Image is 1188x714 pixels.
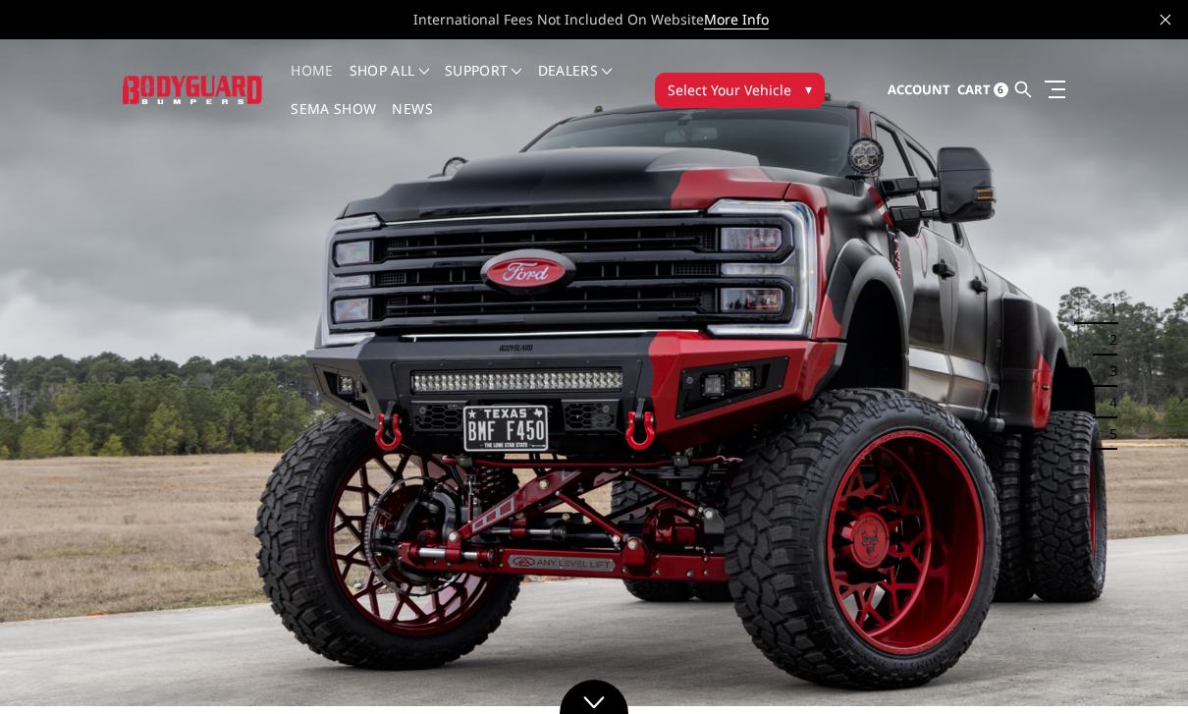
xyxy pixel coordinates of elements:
iframe: Chat Widget [1090,620,1188,714]
button: 4 of 5 [1098,387,1117,418]
span: Select Your Vehicle [668,80,791,100]
a: Account [888,64,950,117]
a: SEMA Show [291,102,376,140]
a: Cart 6 [957,64,1008,117]
a: Support [445,64,522,102]
button: 5 of 5 [1098,418,1117,450]
span: ▾ [805,79,812,99]
a: Dealers [538,64,613,102]
a: Click to Down [560,680,628,714]
a: Home [291,64,333,102]
a: More Info [704,10,769,29]
img: BODYGUARD BUMPERS [123,76,263,103]
span: Account [888,81,950,98]
span: 6 [994,82,1008,97]
button: 1 of 5 [1098,293,1117,324]
button: Select Your Vehicle [655,73,825,108]
a: shop all [350,64,429,102]
span: Cart [957,81,991,98]
button: 2 of 5 [1098,324,1117,356]
button: 3 of 5 [1098,356,1117,387]
a: News [392,102,432,140]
